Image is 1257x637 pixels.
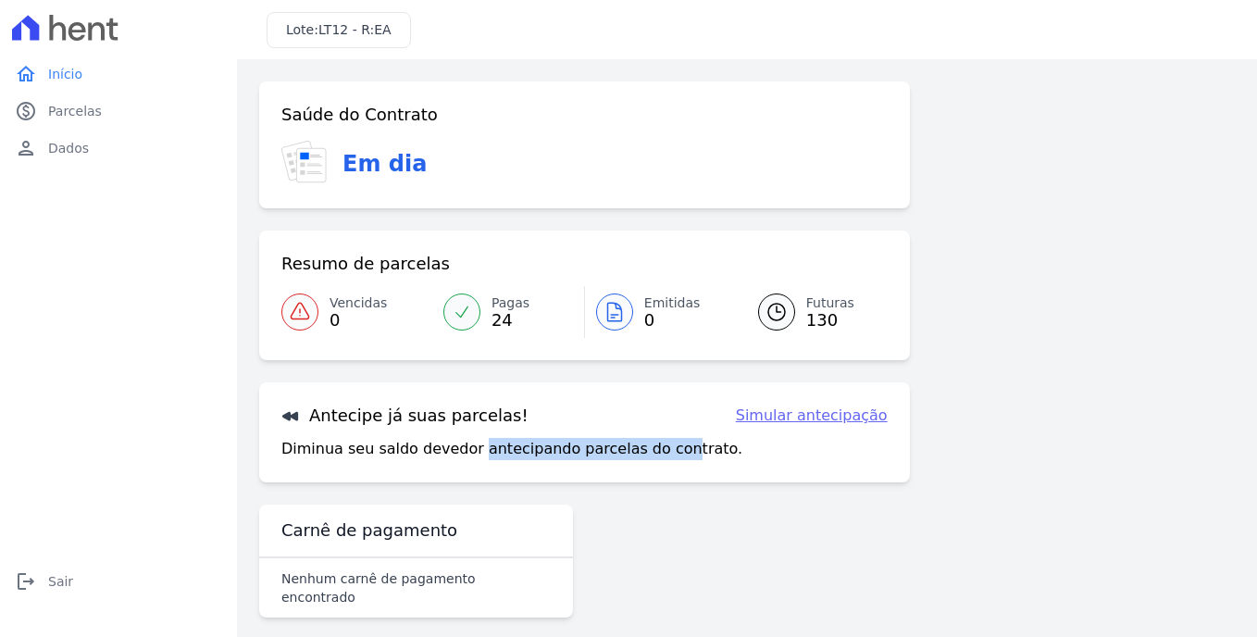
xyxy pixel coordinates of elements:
i: paid [15,100,37,122]
span: Futuras [806,294,854,313]
h3: Carnê de pagamento [281,519,457,542]
span: Parcelas [48,102,102,120]
h3: Resumo de parcelas [281,253,450,275]
span: 0 [330,313,387,328]
span: 130 [806,313,854,328]
a: Futuras 130 [736,286,888,338]
a: logoutSair [7,563,230,600]
i: person [15,137,37,159]
i: logout [15,570,37,593]
span: 24 [492,313,529,328]
i: home [15,63,37,85]
a: Vencidas 0 [281,286,432,338]
h3: Em dia [342,147,427,181]
a: Emitidas 0 [585,286,736,338]
a: Simular antecipação [736,405,888,427]
a: homeInício [7,56,230,93]
span: Sair [48,572,73,591]
h3: Saúde do Contrato [281,104,438,126]
h3: Antecipe já suas parcelas! [281,405,529,427]
span: Início [48,65,82,83]
span: LT12 - R:EA [318,22,392,37]
a: personDados [7,130,230,167]
span: Dados [48,139,89,157]
span: Vencidas [330,294,387,313]
h3: Lote: [286,20,392,40]
span: Emitidas [644,294,701,313]
p: Nenhum carnê de pagamento encontrado [281,569,551,606]
span: 0 [644,313,701,328]
a: paidParcelas [7,93,230,130]
a: Pagas 24 [432,286,584,338]
span: Pagas [492,294,529,313]
p: Diminua seu saldo devedor antecipando parcelas do contrato. [281,438,742,460]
